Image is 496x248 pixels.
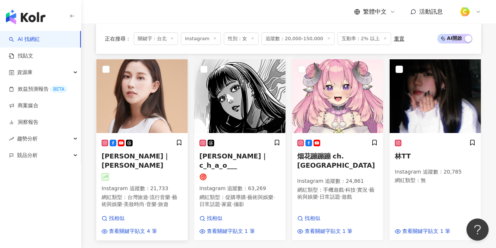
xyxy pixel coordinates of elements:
[17,130,38,147] span: 趨勢分析
[9,36,40,43] a: searchAI 找網紅
[9,85,67,93] a: 效益預測報告BETA
[232,201,233,207] span: ·
[102,228,157,235] a: 查看關鍵字貼文 4 筆
[199,185,280,192] p: Instagram 追蹤數 ： 63,269
[458,5,472,19] img: %E6%96%B9%E5%BD%A2%E7%B4%94.png
[199,215,255,222] a: 找相似
[199,152,268,169] span: [PERSON_NAME]｜c_h_a_o___
[105,36,131,42] span: 正在搜尋 ：
[402,228,450,235] span: 查看關鍵字貼文 1 筆
[96,59,188,241] a: KOL Avatar[PERSON_NAME]｜[PERSON_NAME]Instagram 追蹤數：21,733網紅類型：台灣旅遊·流行音樂·藝術與娛樂·美妝時尚·音樂·旅遊找相似查看關鍵字貼...
[109,215,124,222] span: 找相似
[194,59,285,133] img: KOL Avatar
[194,59,286,241] a: KOL Avatar[PERSON_NAME]｜c_h_a_o___Instagram 追蹤數：63,269網紅類型：促購導購·藝術與娛樂·日常話題·家庭·攝影找相似查看關鍵字貼文 1 筆
[181,32,221,45] span: Instagram
[261,32,335,45] span: 追蹤數：20,000-150,000
[390,59,481,133] img: KOL Avatar
[363,8,387,16] span: 繁體中文
[318,194,319,200] span: ·
[102,215,157,222] a: 找相似
[344,187,345,193] span: ·
[394,36,404,42] div: 重置
[9,52,33,60] a: 找貼文
[102,185,182,192] p: Instagram 追蹤數 ： 21,733
[199,201,220,207] span: 日常話題
[220,201,222,207] span: ·
[17,147,38,164] span: 競品分析
[395,152,411,160] span: 林TT
[124,201,144,207] span: 美妝時尚
[466,219,489,241] iframe: Help Scout Beacon - Open
[199,228,255,235] a: 查看關鍵字貼文 1 筆
[225,194,246,200] span: 促購導購
[395,228,450,235] a: 查看關鍵字貼文 1 筆
[170,194,172,200] span: ·
[222,201,232,207] span: 家庭
[395,177,476,184] p: 網紅類型 ： 無
[146,201,157,207] span: 音樂
[199,194,280,208] p: 網紅類型 ：
[109,228,157,235] span: 查看關鍵字貼文 4 筆
[207,215,222,222] span: 找相似
[9,136,14,142] span: rise
[389,59,481,241] a: KOL Avatar林TTInstagram 追蹤數：20,785網紅類型：無查看關鍵字貼文 1 筆
[17,64,33,81] span: 資源庫
[127,194,148,200] span: 台灣旅遊
[297,152,375,169] span: 烟花蹦蹦蹦 ch. [GEOGRAPHIC_DATA]
[102,194,182,208] p: 網紅類型 ：
[158,201,168,207] span: 旅遊
[144,201,146,207] span: ·
[297,215,353,222] a: 找相似
[9,102,38,109] a: 商案媒合
[207,228,255,235] span: 查看關鍵字貼文 1 筆
[338,32,391,45] span: 互動率：2% 以上
[356,187,357,193] span: ·
[305,228,353,235] span: 查看關鍵字貼文 1 筆
[134,32,178,45] span: 關鍵字：台北
[297,228,353,235] a: 查看關鍵字貼文 1 筆
[342,194,352,200] span: 遊戲
[224,32,259,45] span: 性別：女
[367,187,369,193] span: ·
[9,119,38,126] a: 洞察報告
[419,8,443,15] span: 活動訊息
[395,168,476,176] p: Instagram 追蹤數 ： 20,785
[305,215,320,222] span: 找相似
[148,194,150,200] span: ·
[102,152,170,169] span: [PERSON_NAME]｜[PERSON_NAME]
[319,194,340,200] span: 日常話題
[246,194,247,200] span: ·
[96,59,188,133] img: KOL Avatar
[6,10,45,24] img: logo
[157,201,158,207] span: ·
[234,201,244,207] span: 攝影
[150,194,170,200] span: 流行音樂
[357,187,367,193] span: 實況
[345,187,356,193] span: 科技
[297,186,378,201] p: 網紅類型 ：
[292,59,384,241] a: KOL Avatar烟花蹦蹦蹦 ch. [GEOGRAPHIC_DATA]Instagram 追蹤數：24,861網紅類型：手機遊戲·科技·實況·藝術與娛樂·日常話題·遊戲找相似查看關鍵字貼文 1 筆
[297,178,378,185] p: Instagram 追蹤數 ： 24,861
[122,201,124,207] span: ·
[273,194,275,200] span: ·
[247,194,273,200] span: 藝術與娛樂
[340,194,342,200] span: ·
[323,187,344,193] span: 手機遊戲
[292,59,383,133] img: KOL Avatar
